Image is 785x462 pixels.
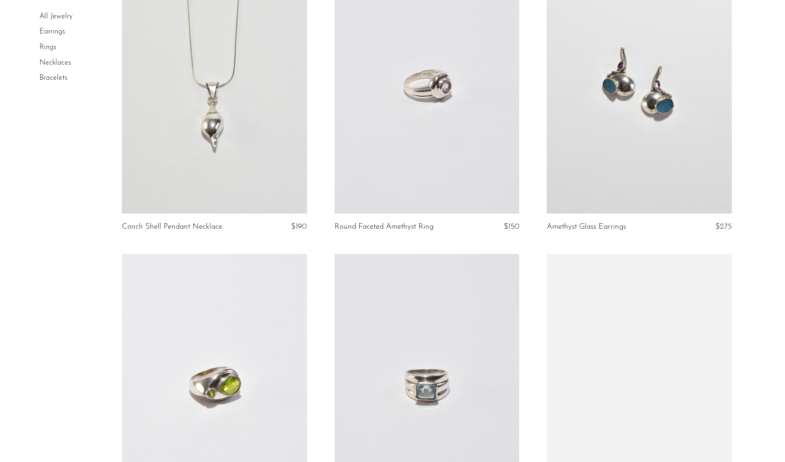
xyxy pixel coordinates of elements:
a: Conch Shell Pendant Necklace [122,223,222,231]
a: Earrings [39,28,65,36]
a: Necklaces [39,59,71,66]
a: Rings [39,44,56,51]
a: Amethyst Glass Earrings [547,223,626,231]
a: Round Faceted Amethyst Ring [335,223,434,231]
span: $150 [504,223,519,231]
a: Bracelets [39,74,67,82]
span: $190 [291,223,307,231]
a: All Jewelry [39,13,72,20]
span: $275 [715,223,732,231]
